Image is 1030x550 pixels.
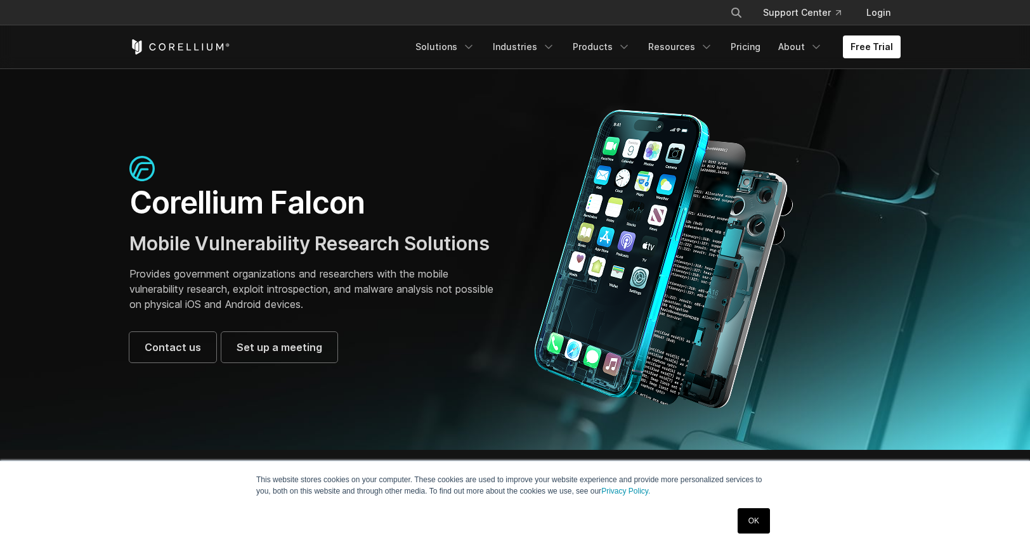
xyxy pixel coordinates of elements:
a: Privacy Policy. [601,487,650,496]
a: Free Trial [843,35,901,58]
span: Set up a meeting [237,340,322,355]
button: Search [725,1,748,24]
span: Mobile Vulnerability Research Solutions [129,232,490,255]
span: Contact us [145,340,201,355]
a: Login [856,1,901,24]
img: falcon-icon [129,156,155,181]
div: Navigation Menu [408,35,901,58]
a: Pricing [723,35,768,58]
a: Contact us [129,332,216,362]
a: OK [738,508,770,534]
h1: Corellium Falcon [129,184,502,222]
img: Corellium_Falcon Hero 1 [528,109,800,409]
a: Solutions [408,35,483,58]
a: Support Center [753,1,851,24]
div: Navigation Menu [715,1,901,24]
p: This website stores cookies on your computer. These cookies are used to improve your website expe... [256,474,774,497]
a: Products [565,35,638,58]
a: Corellium Home [129,39,230,54]
p: Provides government organizations and researchers with the mobile vulnerability research, exploit... [129,266,502,312]
a: Set up a meeting [221,332,337,362]
a: Industries [485,35,563,58]
a: Resources [641,35,720,58]
a: About [771,35,830,58]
